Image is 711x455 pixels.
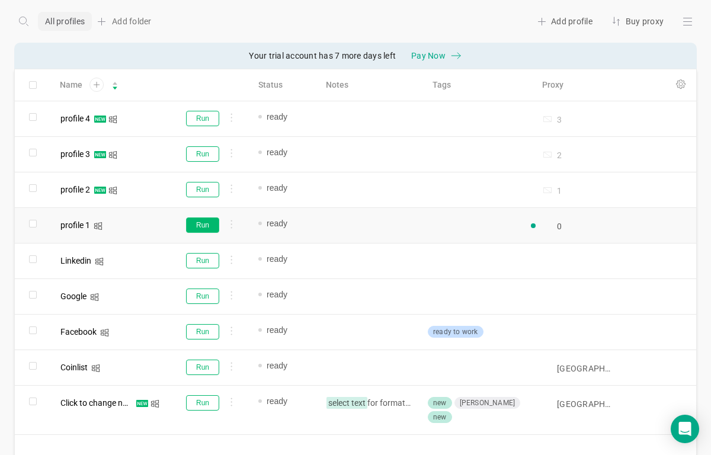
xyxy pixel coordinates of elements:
[112,15,152,27] span: Add folder
[60,363,88,371] div: Coinlist
[267,289,307,300] span: ready
[186,360,219,375] button: Run
[557,150,562,160] input: Search for proxy...
[150,399,159,408] i: icon: windows
[60,185,90,194] div: profile 2
[60,221,90,229] div: profile 1
[112,85,118,88] i: icon: caret-down
[267,324,307,336] span: ready
[60,79,82,91] span: Name
[186,289,219,304] button: Run
[433,79,451,91] span: Tags
[186,111,219,126] button: Run
[542,79,563,91] span: Proxy
[108,115,117,124] i: icon: windows
[267,217,307,229] span: ready
[249,50,396,62] span: Your trial account has 7 more days left
[186,324,219,339] button: Run
[326,79,348,91] span: Notes
[108,186,117,195] i: icon: windows
[60,328,97,336] div: Facebook
[557,222,562,231] input: Search for proxy...
[557,364,612,373] input: Search for proxy...
[60,150,90,158] div: profile 3
[186,146,219,162] button: Run
[100,328,109,337] i: icon: windows
[267,253,307,265] span: ready
[94,222,103,230] i: icon: windows
[671,415,699,443] div: Open Intercom Messenger
[60,292,87,300] div: Google
[186,182,219,197] button: Run
[186,395,219,411] button: Run
[267,360,307,371] span: ready
[557,399,612,409] input: Search for proxy...
[326,397,413,409] p: for formatting
[267,111,307,123] span: ready
[60,398,139,408] span: Click to change name
[108,150,117,159] i: icon: windows
[326,397,367,409] span: select text
[258,79,283,91] span: Status
[60,257,91,265] div: Linkedin
[111,80,118,88] div: Sort
[95,257,104,266] i: icon: windows
[90,293,99,302] i: icon: windows
[411,50,446,62] span: Pay Now
[267,395,307,407] span: ready
[267,146,307,158] span: ready
[267,182,307,194] span: ready
[91,364,100,373] i: icon: windows
[557,186,562,196] input: Search for proxy...
[186,253,219,268] button: Run
[607,12,668,31] div: Buy proxy
[532,12,597,31] div: Add profile
[557,115,562,124] input: Search for proxy...
[112,81,118,84] i: icon: caret-up
[38,12,92,31] div: All profiles
[60,114,90,123] div: profile 4
[186,217,219,233] button: Run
